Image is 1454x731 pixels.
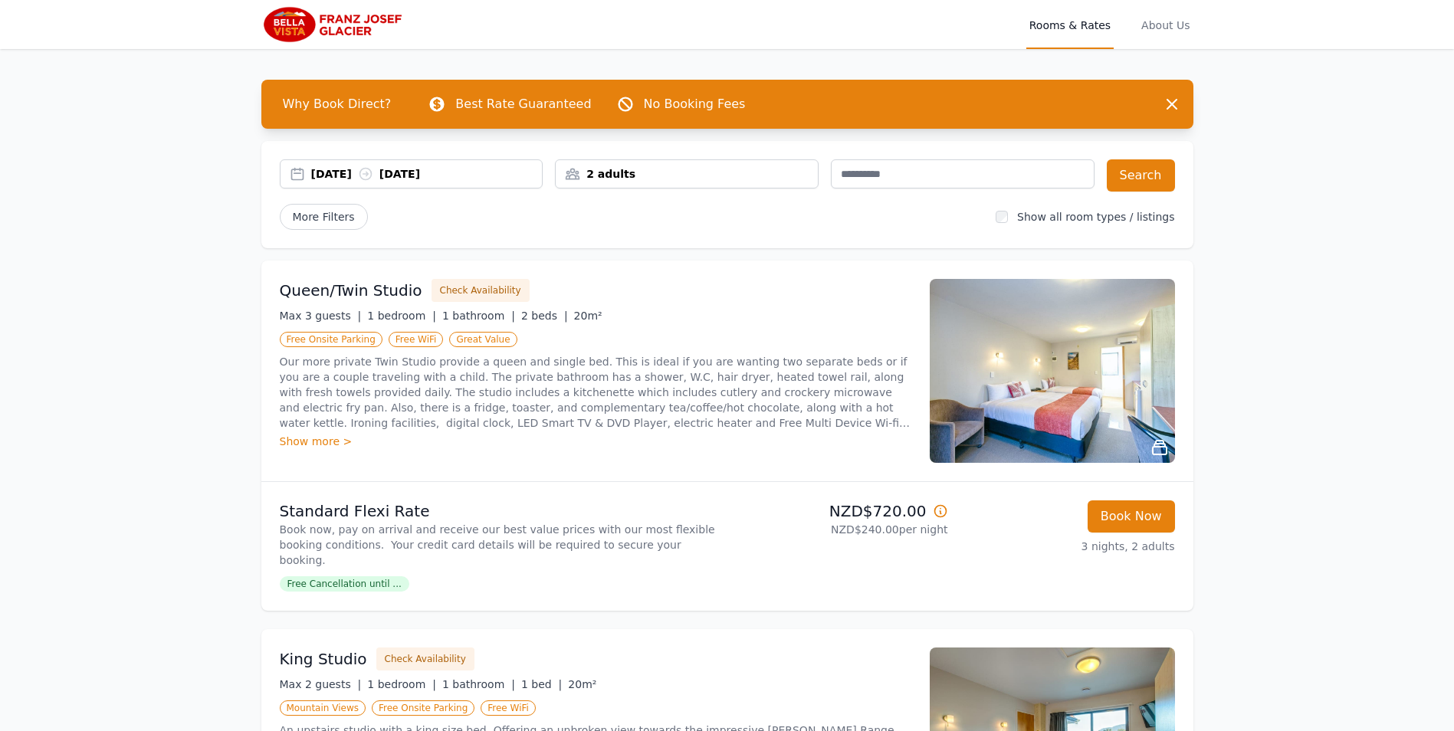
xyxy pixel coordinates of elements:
p: Book now, pay on arrival and receive our best value prices with our most flexible booking conditi... [280,522,721,568]
p: 3 nights, 2 adults [960,539,1175,554]
span: Free Onsite Parking [372,700,474,716]
h3: Queen/Twin Studio [280,280,422,301]
span: 1 bedroom | [367,310,436,322]
span: Max 3 guests | [280,310,362,322]
span: Great Value [449,332,517,347]
div: Show more > [280,434,911,449]
p: Standard Flexi Rate [280,500,721,522]
span: Free Cancellation until ... [280,576,409,592]
button: Check Availability [376,647,474,670]
div: 2 adults [556,166,818,182]
span: Free Onsite Parking [280,332,382,347]
span: 1 bedroom | [367,678,436,690]
span: Max 2 guests | [280,678,362,690]
span: 2 beds | [521,310,568,322]
span: 20m² [574,310,602,322]
h3: King Studio [280,648,367,670]
span: Mountain Views [280,700,366,716]
p: NZD$720.00 [734,500,948,522]
span: More Filters [280,204,368,230]
span: 1 bathroom | [442,310,515,322]
p: NZD$240.00 per night [734,522,948,537]
button: Check Availability [432,279,530,302]
p: No Booking Fees [644,95,746,113]
img: Bella Vista Franz Josef Glacier [261,6,409,43]
label: Show all room types / listings [1017,211,1174,223]
span: Free WiFi [481,700,536,716]
button: Search [1107,159,1175,192]
span: Free WiFi [389,332,444,347]
p: Our more private Twin Studio provide a queen and single bed. This is ideal if you are wanting two... [280,354,911,431]
span: 1 bathroom | [442,678,515,690]
span: Why Book Direct? [271,89,404,120]
div: [DATE] [DATE] [311,166,543,182]
button: Book Now [1088,500,1175,533]
p: Best Rate Guaranteed [455,95,591,113]
span: 1 bed | [521,678,562,690]
span: 20m² [568,678,596,690]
